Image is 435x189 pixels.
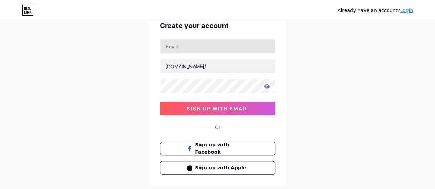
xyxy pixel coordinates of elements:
div: Or [215,123,220,131]
div: Already have an account? [338,7,413,14]
button: Sign up with Facebook [160,142,275,155]
div: [DOMAIN_NAME]/ [165,63,206,70]
div: Create your account [160,21,275,31]
a: Login [400,8,413,13]
input: username [160,59,275,73]
button: Sign up with Apple [160,161,275,175]
span: Sign up with Apple [195,164,248,172]
button: sign up with email [160,102,275,115]
span: Sign up with Facebook [195,141,248,156]
input: Email [160,39,275,53]
span: sign up with email [187,106,248,111]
